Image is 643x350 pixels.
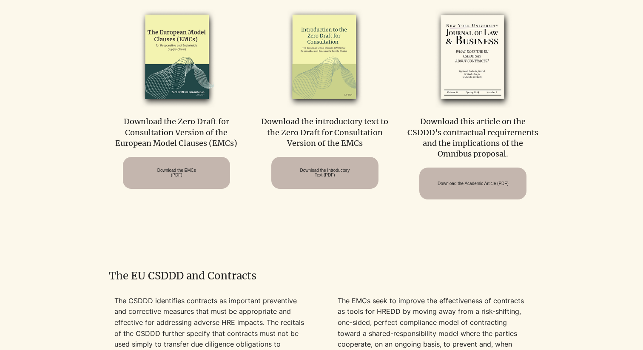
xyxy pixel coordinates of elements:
img: EMCs-zero-draft-2024_edited.png [118,7,235,108]
h2: The EU CSDDD and Contracts [109,269,534,283]
p: Download this article on the CSDDD's contractual requirements and the implications of the Omnibus... [406,116,540,159]
a: Download the Academic Article (PDF) [419,168,526,199]
img: emcs_zero_draft_intro_2024_edited.png [266,7,383,108]
a: Download the EMCs (PDF) [123,157,230,189]
p: Download the introductory text to the Zero Draft for Consultation Version of the EMCs [258,116,392,148]
img: RCP Toolkit Cover Mockups 1 (6)_edited.png [415,7,531,108]
p: Download the Zero Draft for Consultation Version of the European Model Clauses (EMCs) [110,116,244,148]
span: Download the Introductory Text (PDF) [300,168,350,177]
a: Download the Introductory Text (PDF) [271,157,378,189]
span: Download the Academic Article (PDF) [438,181,509,186]
span: Download the EMCs (PDF) [157,168,196,177]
